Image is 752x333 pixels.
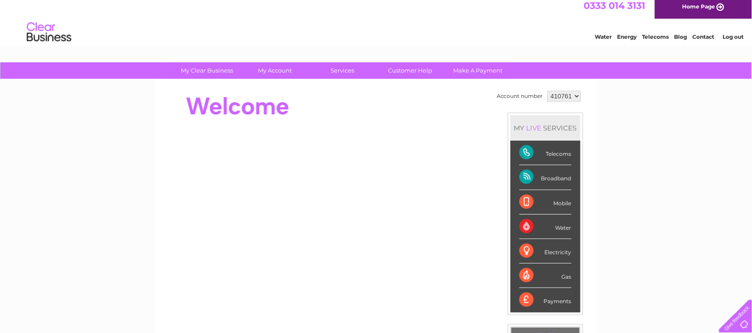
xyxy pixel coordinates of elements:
[584,4,646,16] a: 0333 014 3131
[171,62,244,79] a: My Clear Business
[519,190,572,215] div: Mobile
[617,38,637,45] a: Energy
[495,89,545,104] td: Account number
[238,62,312,79] a: My Account
[519,288,572,312] div: Payments
[723,38,744,45] a: Log out
[519,165,572,190] div: Broadband
[525,124,544,132] div: LIVE
[441,62,515,79] a: Make A Payment
[166,5,587,43] div: Clear Business is a trading name of Verastar Limited (registered in [GEOGRAPHIC_DATA] No. 3667643...
[674,38,687,45] a: Blog
[595,38,612,45] a: Water
[519,215,572,239] div: Water
[306,62,380,79] a: Services
[519,141,572,165] div: Telecoms
[26,23,72,50] img: logo.png
[511,115,580,141] div: MY SERVICES
[519,239,572,264] div: Electricity
[374,62,447,79] a: Customer Help
[519,264,572,288] div: Gas
[642,38,669,45] a: Telecoms
[693,38,715,45] a: Contact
